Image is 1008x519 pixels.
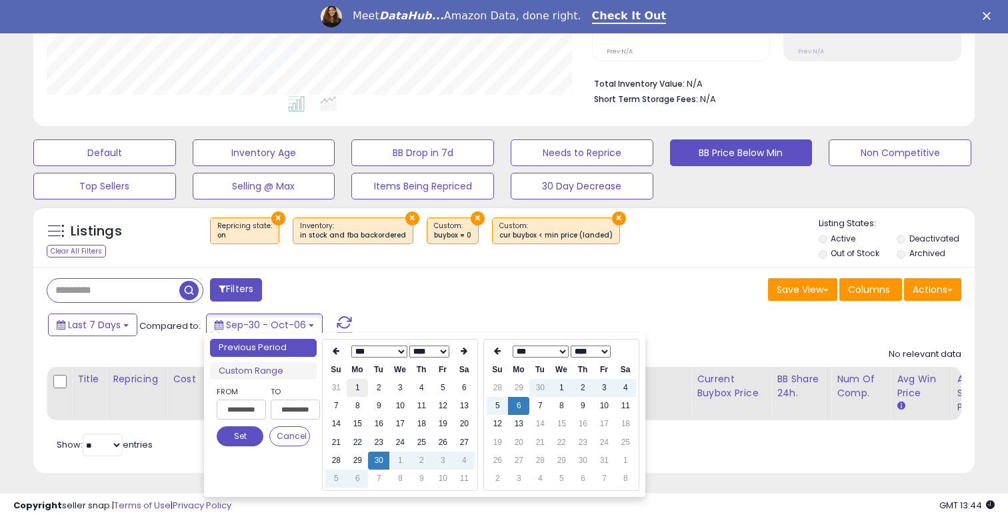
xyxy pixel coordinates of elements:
span: Custom: [434,221,471,241]
td: 2 [572,379,593,397]
b: Total Inventory Value: [594,78,685,89]
td: 3 [389,379,411,397]
button: × [612,211,626,225]
td: 3 [593,379,615,397]
td: 10 [389,397,411,415]
div: Current Buybox Price [697,372,765,400]
th: Mo [508,361,529,379]
span: Repricing state : [217,221,272,241]
td: 4 [615,379,636,397]
td: 28 [487,379,508,397]
label: Active [831,233,855,244]
td: 7 [325,397,347,415]
li: Custom Range [210,362,317,380]
div: on [217,231,272,240]
td: 15 [551,415,572,433]
td: 8 [551,397,572,415]
td: 10 [432,470,453,488]
th: Fr [593,361,615,379]
td: 30 [572,452,593,470]
div: Repricing [113,372,161,386]
td: 24 [389,434,411,452]
button: Columns [839,278,902,301]
td: 8 [347,397,368,415]
th: Sa [453,361,475,379]
small: Prev: N/A [798,47,824,55]
td: 29 [347,452,368,470]
label: Deactivated [909,233,959,244]
td: 13 [508,415,529,433]
button: Set [217,426,263,446]
small: Prev: N/A [607,47,633,55]
span: N/A [700,93,716,105]
td: 4 [453,452,475,470]
button: Cancel [269,426,311,446]
td: 19 [487,434,508,452]
td: 26 [432,434,453,452]
td: 28 [529,452,551,470]
div: seller snap | | [13,500,231,512]
button: 30 Day Decrease [511,173,653,199]
td: 18 [615,415,636,433]
span: Columns [848,283,890,296]
td: 2 [368,379,389,397]
td: 20 [508,434,529,452]
div: Close [983,12,996,20]
label: Archived [909,247,945,259]
td: 28 [325,452,347,470]
button: BB Price Below Min [670,139,813,166]
td: 24 [593,434,615,452]
td: 31 [325,379,347,397]
div: Avg Win Price [897,372,945,400]
td: 9 [368,397,389,415]
div: No relevant data [889,348,961,361]
li: N/A [594,75,951,91]
div: buybox = 0 [434,231,471,240]
span: Sep-30 - Oct-06 [226,318,306,332]
div: cur buybox < min price (landed) [499,231,613,240]
td: 18 [411,415,432,433]
td: 17 [389,415,411,433]
span: Last 7 Days [68,318,121,332]
td: 20 [453,415,475,433]
div: Cost [173,372,199,386]
td: 23 [368,434,389,452]
td: 12 [487,415,508,433]
td: 6 [453,379,475,397]
td: 1 [347,379,368,397]
button: Filters [210,278,262,302]
div: Clear All Filters [47,245,106,257]
td: 17 [593,415,615,433]
th: Su [487,361,508,379]
td: 8 [389,470,411,488]
button: BB Drop in 7d [351,139,494,166]
th: We [389,361,411,379]
div: Num of Comp. [837,372,885,400]
td: 15 [347,415,368,433]
a: Privacy Policy [173,499,231,512]
img: Profile image for Georgie [321,6,342,27]
div: Title [77,372,101,386]
button: Selling @ Max [193,173,335,199]
td: 16 [368,415,389,433]
th: Fr [432,361,453,379]
label: To [271,385,310,398]
td: 13 [453,397,475,415]
span: Inventory : [300,221,406,241]
td: 4 [529,470,551,488]
td: 30 [529,379,551,397]
td: 2 [487,470,508,488]
button: × [471,211,485,225]
button: Inventory Age [193,139,335,166]
button: Sep-30 - Oct-06 [206,314,323,336]
td: 7 [593,470,615,488]
p: Listing States: [819,217,975,230]
td: 27 [453,434,475,452]
td: 1 [551,379,572,397]
td: 25 [411,434,432,452]
td: 5 [551,470,572,488]
button: Default [33,139,176,166]
strong: Copyright [13,499,62,512]
a: Check It Out [592,9,667,24]
td: 22 [347,434,368,452]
